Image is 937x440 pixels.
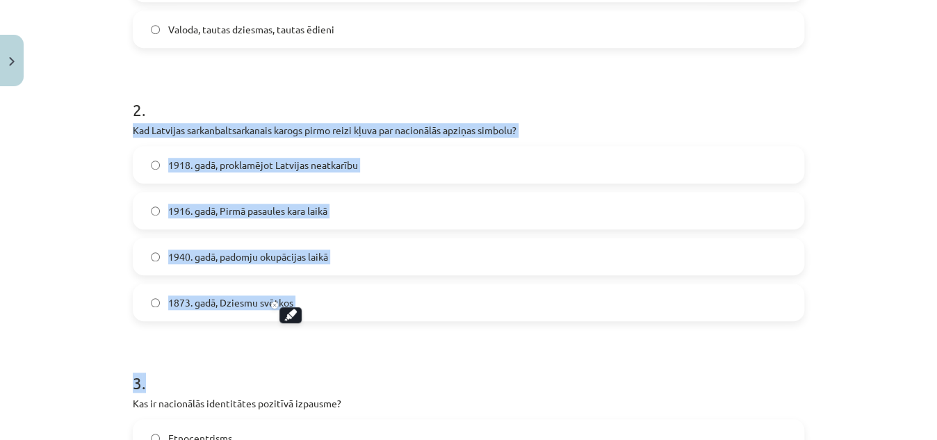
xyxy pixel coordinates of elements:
[151,298,160,307] input: 1873. gadā, Dziesmu svētkos
[151,25,160,34] input: Valoda, tautas dziesmas, tautas ēdieni
[168,204,327,218] span: 1916. gadā, Pirmā pasaules kara laikā
[133,123,804,138] p: Kad Latvijas sarkanbaltsarkanais karogs pirmo reizi kļuva par nacionālās apziņas simbolu?
[151,161,160,170] input: 1918. gadā, proklamējot Latvijas neatkarību
[168,22,334,37] span: Valoda, tautas dziesmas, tautas ēdieni
[133,396,804,411] p: Kas ir nacionālās identitātes pozitīvā izpausme?
[168,158,358,172] span: 1918. gadā, proklamējot Latvijas neatkarību
[9,57,15,66] img: icon-close-lesson-0947bae3869378f0d4975bcd49f059093ad1ed9edebbc8119c70593378902aed.svg
[168,250,328,264] span: 1940. gadā, padomju okupācijas laikā
[133,76,804,119] h1: 2 .
[133,349,804,392] h1: 3 .
[151,206,160,215] input: 1916. gadā, Pirmā pasaules kara laikā
[151,252,160,261] input: 1940. gadā, padomju okupācijas laikā
[168,295,293,310] span: 1873. gadā, Dziesmu svētkos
